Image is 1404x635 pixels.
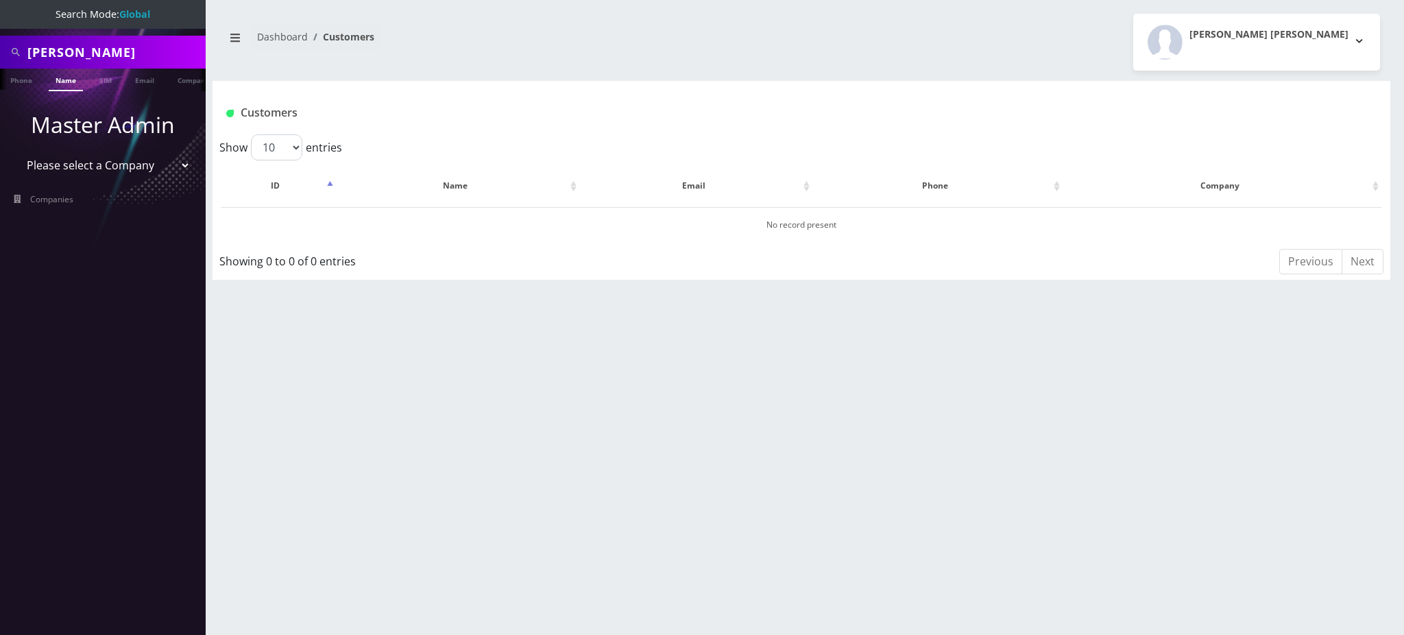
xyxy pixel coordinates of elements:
[56,8,150,21] span: Search Mode:
[219,134,342,160] label: Show entries
[119,8,150,21] strong: Global
[257,30,308,43] a: Dashboard
[3,69,39,90] a: Phone
[251,134,302,160] select: Showentries
[223,23,791,62] nav: breadcrumb
[338,166,580,206] th: Name: activate to sort column ascending
[221,166,337,206] th: ID: activate to sort column descending
[49,69,83,91] a: Name
[814,166,1063,206] th: Phone: activate to sort column ascending
[1065,166,1382,206] th: Company: activate to sort column ascending
[27,39,202,65] input: Search All Companies
[308,29,374,44] li: Customers
[1342,249,1383,274] a: Next
[221,207,1382,242] td: No record present
[581,166,813,206] th: Email: activate to sort column ascending
[1133,14,1380,71] button: [PERSON_NAME] [PERSON_NAME]
[1189,29,1348,40] h2: [PERSON_NAME] [PERSON_NAME]
[30,193,73,205] span: Companies
[226,106,1181,119] h1: Customers
[171,69,217,90] a: Company
[93,69,119,90] a: SIM
[128,69,161,90] a: Email
[219,248,694,269] div: Showing 0 to 0 of 0 entries
[1279,249,1342,274] a: Previous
